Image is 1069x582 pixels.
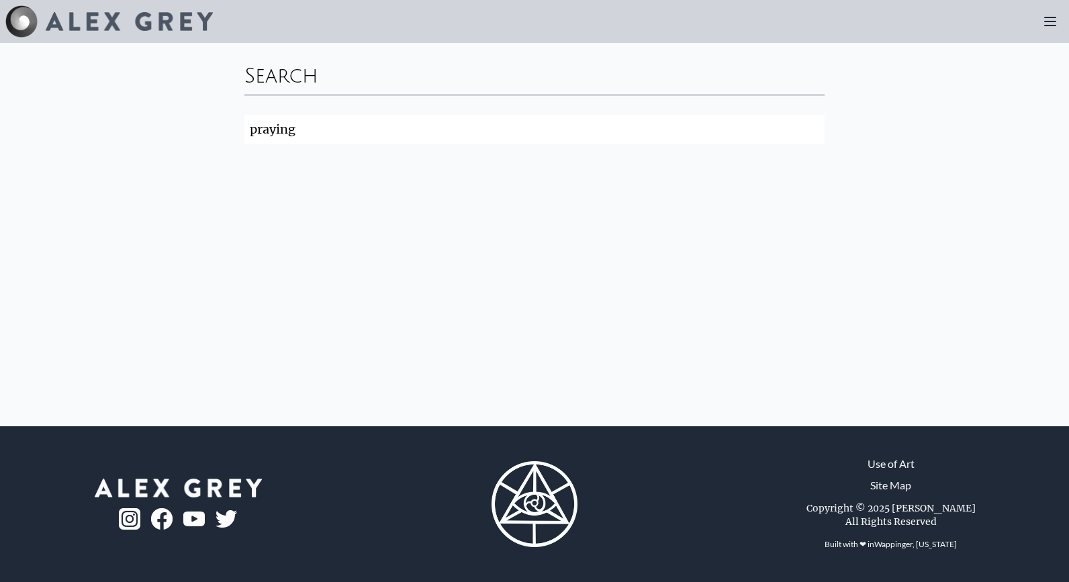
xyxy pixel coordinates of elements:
a: Wappinger, [US_STATE] [874,539,957,549]
a: Use of Art [868,456,915,472]
div: Copyright © 2025 [PERSON_NAME] [806,501,976,515]
img: fb-logo.png [151,508,173,530]
div: Built with ❤ in [819,534,962,555]
div: Search [244,54,825,94]
img: ig-logo.png [119,508,140,530]
img: youtube-logo.png [183,512,205,527]
div: All Rights Reserved [845,515,937,528]
img: twitter-logo.png [216,510,237,528]
input: Search... [244,115,825,144]
a: Site Map [870,477,911,493]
